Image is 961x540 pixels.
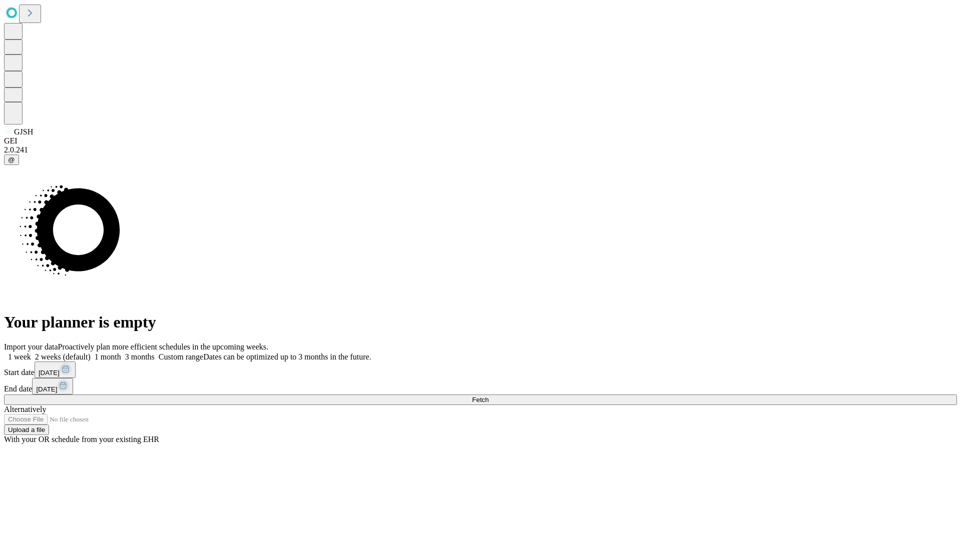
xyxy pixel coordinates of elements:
div: GEI [4,136,957,145]
h1: Your planner is empty [4,313,957,331]
button: Fetch [4,394,957,405]
div: 2.0.241 [4,145,957,154]
span: 3 months [125,352,155,361]
span: Fetch [472,396,489,403]
button: [DATE] [32,378,73,394]
span: 2 weeks (default) [35,352,91,361]
span: GJSH [14,127,33,136]
div: Start date [4,361,957,378]
span: @ [8,156,15,163]
button: @ [4,154,19,165]
span: Custom range [159,352,203,361]
span: With your OR schedule from your existing EHR [4,435,159,443]
div: End date [4,378,957,394]
button: [DATE] [35,361,76,378]
span: [DATE] [39,369,60,376]
span: Import your data [4,342,58,351]
button: Upload a file [4,424,49,435]
span: Proactively plan more efficient schedules in the upcoming weeks. [58,342,268,351]
span: Alternatively [4,405,46,413]
span: 1 week [8,352,31,361]
span: [DATE] [36,385,57,393]
span: 1 month [95,352,121,361]
span: Dates can be optimized up to 3 months in the future. [203,352,371,361]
